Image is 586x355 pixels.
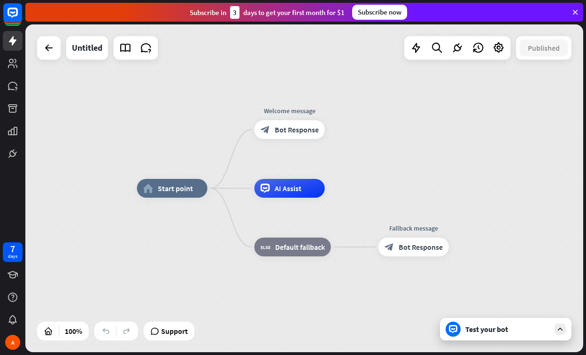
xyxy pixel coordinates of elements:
span: Default fallback [275,242,325,252]
div: Subscribe now [352,5,407,20]
div: days [8,253,17,260]
i: block_bot_response [261,125,270,134]
span: Start point [158,184,193,193]
div: 3 [230,6,239,19]
div: 7 [10,245,15,253]
a: 7 days [3,242,23,262]
span: Bot Response [399,242,443,252]
i: block_bot_response [385,242,394,252]
button: Published [519,39,568,56]
div: Untitled [72,36,102,60]
div: Welcome message [247,106,332,116]
span: AI Assist [275,184,301,193]
div: 100% [62,324,85,339]
button: Open LiveChat chat widget [8,4,36,32]
i: home_2 [143,184,153,193]
div: Fallback message [371,224,456,233]
i: block_fallback [261,242,270,252]
div: Subscribe in days to get your first month for $1 [190,6,345,19]
span: Support [161,324,188,339]
div: Test your bot [465,324,550,334]
span: Bot Response [275,125,319,134]
div: A [5,335,20,350]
